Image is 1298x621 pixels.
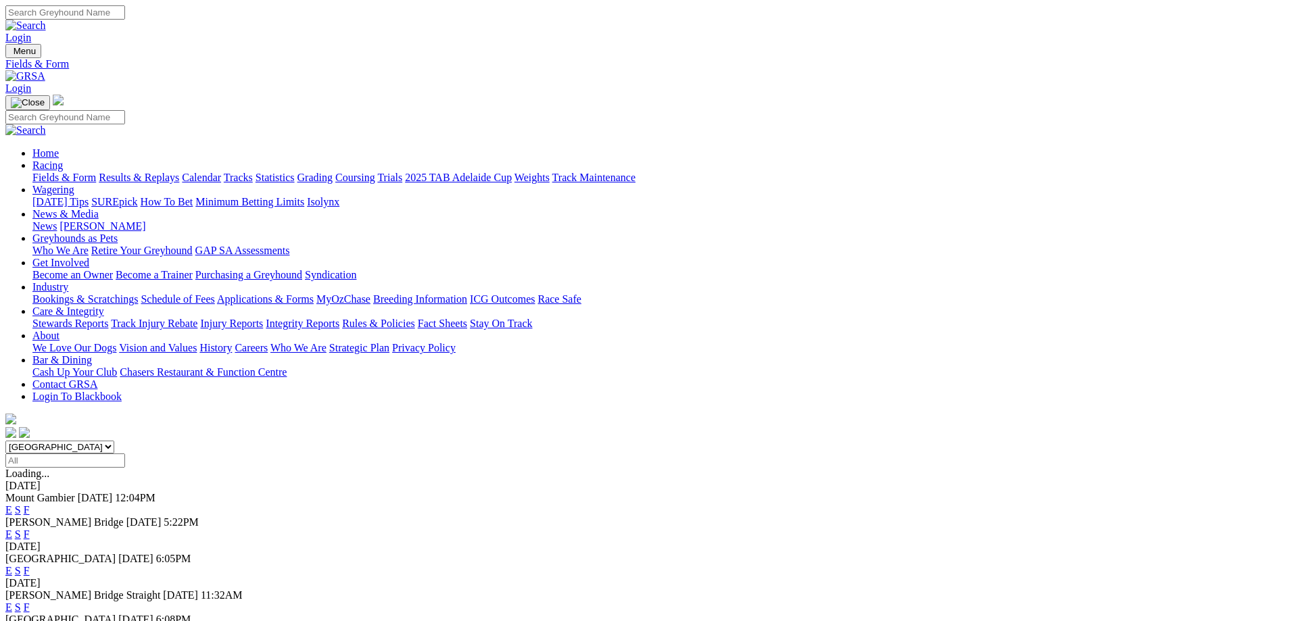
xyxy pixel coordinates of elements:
span: 11:32AM [201,589,243,601]
a: Contact GRSA [32,378,97,390]
a: Become a Trainer [116,269,193,280]
a: [DATE] Tips [32,196,89,207]
a: E [5,601,12,613]
a: About [32,330,59,341]
a: Fact Sheets [418,318,467,329]
a: S [15,504,21,516]
a: Track Maintenance [552,172,635,183]
a: F [24,601,30,613]
input: Select date [5,453,125,468]
img: facebook.svg [5,427,16,438]
a: F [24,565,30,576]
a: Become an Owner [32,269,113,280]
a: ICG Outcomes [470,293,535,305]
img: logo-grsa-white.png [53,95,64,105]
span: [DATE] [126,516,162,528]
a: News & Media [32,208,99,220]
a: Vision and Values [119,342,197,353]
a: Coursing [335,172,375,183]
div: Greyhounds as Pets [32,245,1293,257]
a: Who We Are [32,245,89,256]
a: Bar & Dining [32,354,92,366]
a: Racing [32,159,63,171]
div: Bar & Dining [32,366,1293,378]
a: Strategic Plan [329,342,389,353]
div: Care & Integrity [32,318,1293,330]
a: Privacy Policy [392,342,456,353]
a: Login [5,32,31,43]
a: Who We Are [270,342,327,353]
a: Cash Up Your Club [32,366,117,378]
button: Toggle navigation [5,95,50,110]
img: Search [5,124,46,136]
a: S [15,601,21,613]
span: [PERSON_NAME] Bridge [5,516,124,528]
span: 6:05PM [156,553,191,564]
span: 5:22PM [164,516,199,528]
a: Tracks [224,172,253,183]
a: Weights [514,172,550,183]
a: Retire Your Greyhound [91,245,193,256]
a: We Love Our Dogs [32,342,116,353]
a: Industry [32,281,68,293]
a: Isolynx [307,196,339,207]
span: [PERSON_NAME] Bridge Straight [5,589,160,601]
a: E [5,504,12,516]
a: Minimum Betting Limits [195,196,304,207]
span: Loading... [5,468,49,479]
a: Stay On Track [470,318,532,329]
a: How To Bet [141,196,193,207]
input: Search [5,5,125,20]
a: GAP SA Assessments [195,245,290,256]
a: Rules & Policies [342,318,415,329]
img: logo-grsa-white.png [5,414,16,424]
a: Purchasing a Greyhound [195,269,302,280]
div: Wagering [32,196,1293,208]
a: Login [5,82,31,94]
div: Industry [32,293,1293,305]
a: S [15,565,21,576]
a: MyOzChase [316,293,370,305]
a: Get Involved [32,257,89,268]
a: Injury Reports [200,318,263,329]
a: Syndication [305,269,356,280]
a: Integrity Reports [266,318,339,329]
a: Trials [377,172,402,183]
a: Race Safe [537,293,581,305]
a: Home [32,147,59,159]
input: Search [5,110,125,124]
a: Fields & Form [32,172,96,183]
a: E [5,565,12,576]
span: 12:04PM [115,492,155,503]
a: Bookings & Scratchings [32,293,138,305]
a: Login To Blackbook [32,391,122,402]
a: Calendar [182,172,221,183]
span: [DATE] [118,553,153,564]
a: F [24,528,30,540]
div: Racing [32,172,1293,184]
a: History [199,342,232,353]
a: 2025 TAB Adelaide Cup [405,172,512,183]
a: Wagering [32,184,74,195]
div: About [32,342,1293,354]
a: [PERSON_NAME] [59,220,145,232]
a: Track Injury Rebate [111,318,197,329]
span: Mount Gambier [5,492,75,503]
a: Applications & Forms [217,293,314,305]
a: Grading [297,172,333,183]
span: [DATE] [78,492,113,503]
a: Stewards Reports [32,318,108,329]
span: [DATE] [163,589,198,601]
a: F [24,504,30,516]
img: Close [11,97,45,108]
a: Fields & Form [5,58,1293,70]
a: Chasers Restaurant & Function Centre [120,366,287,378]
img: twitter.svg [19,427,30,438]
a: Breeding Information [373,293,467,305]
img: Search [5,20,46,32]
img: GRSA [5,70,45,82]
div: [DATE] [5,577,1293,589]
a: Greyhounds as Pets [32,232,118,244]
a: Careers [235,342,268,353]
